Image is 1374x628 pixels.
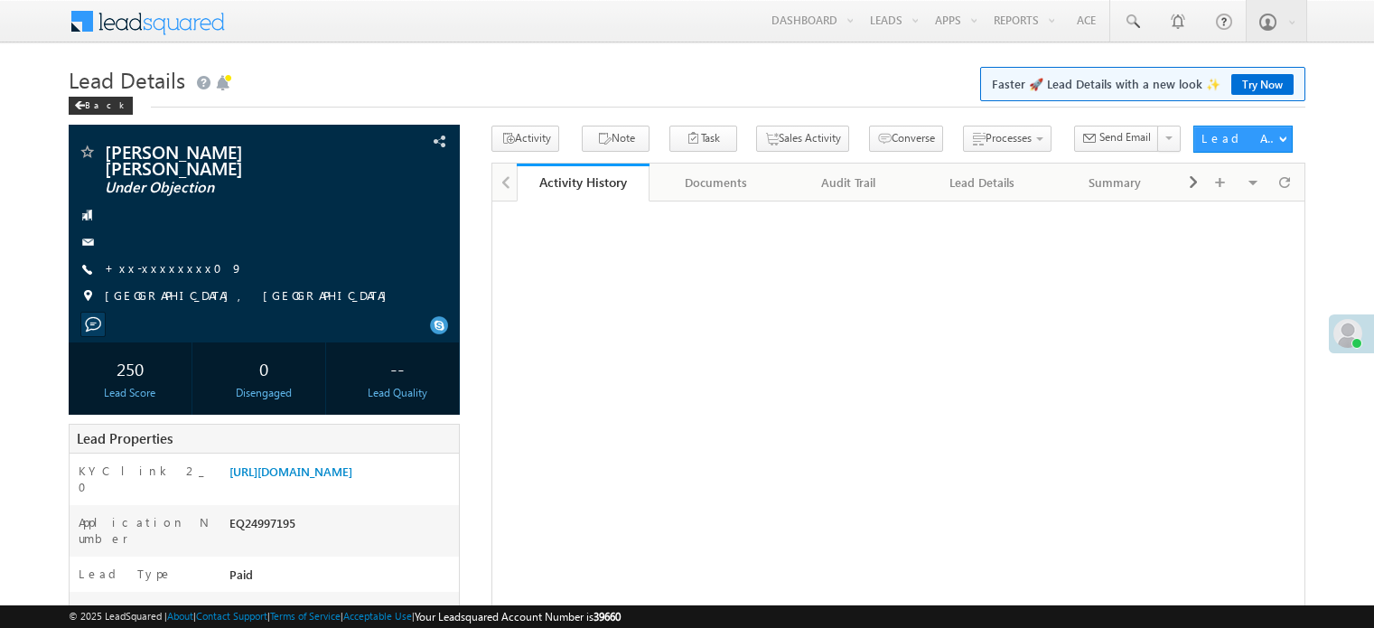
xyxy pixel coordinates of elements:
a: Back [69,96,142,111]
a: Summary [1050,164,1182,202]
div: Lead Quality [341,385,454,401]
a: Try Now [1231,74,1294,95]
span: © 2025 LeadSquared | | | | | [69,608,621,625]
div: 250 [73,351,187,385]
label: KYC link 2_0 [79,463,210,495]
span: Processes [986,131,1032,145]
div: Lead Details [930,172,1033,193]
div: EQ24997195 [225,514,459,539]
button: Note [582,126,650,152]
span: 39660 [594,610,621,623]
div: Activity History [530,173,636,191]
div: Documents [664,172,766,193]
label: Lead Type [79,566,173,582]
span: Lead Details [69,65,185,94]
span: Send Email [1099,129,1151,145]
div: Paid [225,566,459,591]
div: Lead Actions [1201,130,1278,146]
div: Summary [1064,172,1166,193]
a: Terms of Service [270,610,341,622]
span: [PERSON_NAME] [229,602,321,617]
span: Faster 🚀 Lead Details with a new look ✨ [992,75,1294,93]
a: Documents [650,164,782,202]
a: Activity History [517,164,650,202]
span: Under Objection [105,179,347,197]
button: Lead Actions [1193,126,1293,153]
button: Send Email [1074,126,1159,152]
span: [PERSON_NAME] [PERSON_NAME] [105,143,347,175]
div: -- [341,351,454,385]
a: Audit Trail [783,164,916,202]
a: Lead Details [916,164,1049,202]
label: Owner [79,601,121,617]
a: [URL][DOMAIN_NAME] [229,464,352,479]
span: Your Leadsquared Account Number is [415,610,621,623]
div: Audit Trail [798,172,900,193]
button: Task [669,126,737,152]
button: Sales Activity [756,126,849,152]
div: Disengaged [207,385,321,401]
button: Converse [869,126,943,152]
span: [GEOGRAPHIC_DATA], [GEOGRAPHIC_DATA] [105,287,396,305]
button: Processes [963,126,1052,152]
label: Application Number [79,514,210,547]
div: 0 [207,351,321,385]
a: Contact Support [196,610,267,622]
a: Acceptable Use [343,610,412,622]
span: Lead Properties [77,429,173,447]
div: Back [69,97,133,115]
a: +xx-xxxxxxxx09 [105,260,243,276]
div: Lead Score [73,385,187,401]
button: Activity [491,126,559,152]
a: About [167,610,193,622]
